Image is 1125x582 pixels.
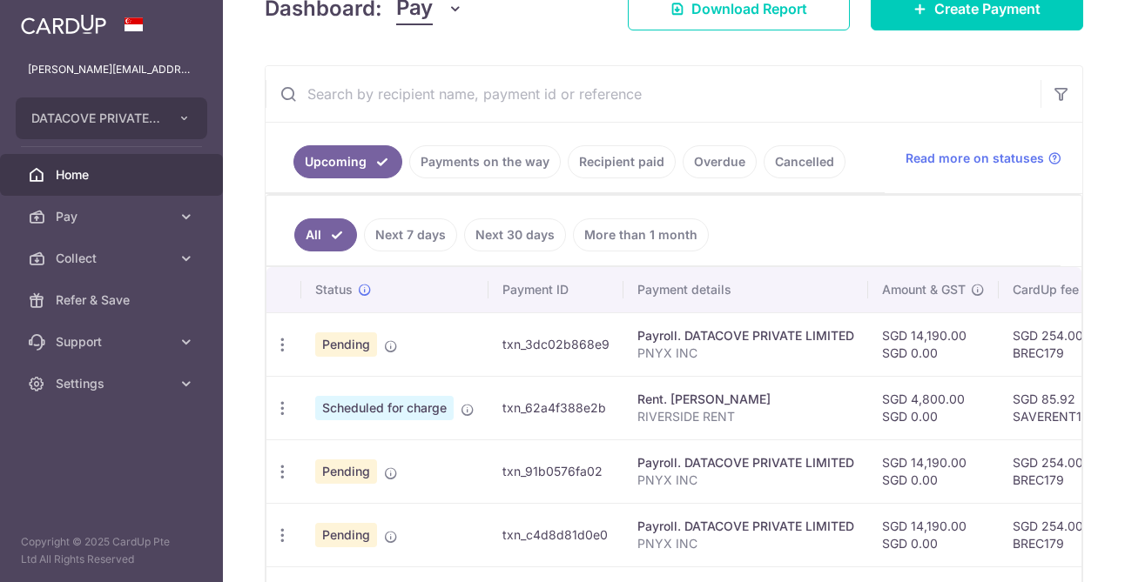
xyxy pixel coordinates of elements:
[637,408,854,425] p: RIVERSIDE RENT
[637,345,854,362] p: PNYX INC
[16,97,207,139] button: DATACOVE PRIVATE LIMITED
[31,110,160,127] span: DATACOVE PRIVATE LIMITED
[56,333,171,351] span: Support
[315,396,454,420] span: Scheduled for charge
[868,439,999,503] td: SGD 14,190.00 SGD 0.00
[868,376,999,439] td: SGD 4,800.00 SGD 0.00
[906,150,1061,167] a: Read more on statuses
[906,150,1044,167] span: Read more on statuses
[464,218,566,251] a: Next 30 days
[637,535,854,552] p: PNYX INC
[315,523,377,547] span: Pending
[999,312,1112,376] td: SGD 254.00 BREC179
[28,61,195,78] p: [PERSON_NAME][EMAIL_ADDRESS][PERSON_NAME][DOMAIN_NAME]
[1013,281,1079,298] span: CardUp fee
[56,250,171,267] span: Collect
[999,503,1112,566] td: SGD 254.00 BREC179
[764,145,845,178] a: Cancelled
[637,472,854,489] p: PNYX INC
[568,145,676,178] a: Recipient paid
[488,503,623,566] td: txn_c4d8d81d0e0
[683,145,757,178] a: Overdue
[293,145,402,178] a: Upcoming
[637,391,854,408] div: Rent. [PERSON_NAME]
[488,439,623,503] td: txn_91b0576fa02
[266,66,1041,122] input: Search by recipient name, payment id or reference
[56,166,171,184] span: Home
[637,327,854,345] div: Payroll. DATACOVE PRIVATE LIMITED
[56,291,171,309] span: Refer & Save
[573,218,709,251] a: More than 1 month
[999,439,1112,503] td: SGD 254.00 BREC179
[488,267,623,312] th: Payment ID
[315,459,377,484] span: Pending
[21,14,106,35] img: CardUp
[623,267,868,312] th: Payment details
[488,312,623,376] td: txn_3dc02b868e9
[315,332,377,357] span: Pending
[999,376,1112,439] td: SGD 85.92 SAVERENT179
[637,518,854,535] div: Payroll. DATACOVE PRIVATE LIMITED
[868,312,999,376] td: SGD 14,190.00 SGD 0.00
[637,454,854,472] div: Payroll. DATACOVE PRIVATE LIMITED
[409,145,561,178] a: Payments on the way
[315,281,353,298] span: Status
[56,208,171,225] span: Pay
[294,218,357,251] a: All
[882,281,966,298] span: Amount & GST
[488,376,623,439] td: txn_62a4f388e2b
[56,375,171,392] span: Settings
[868,503,999,566] td: SGD 14,190.00 SGD 0.00
[364,218,457,251] a: Next 7 days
